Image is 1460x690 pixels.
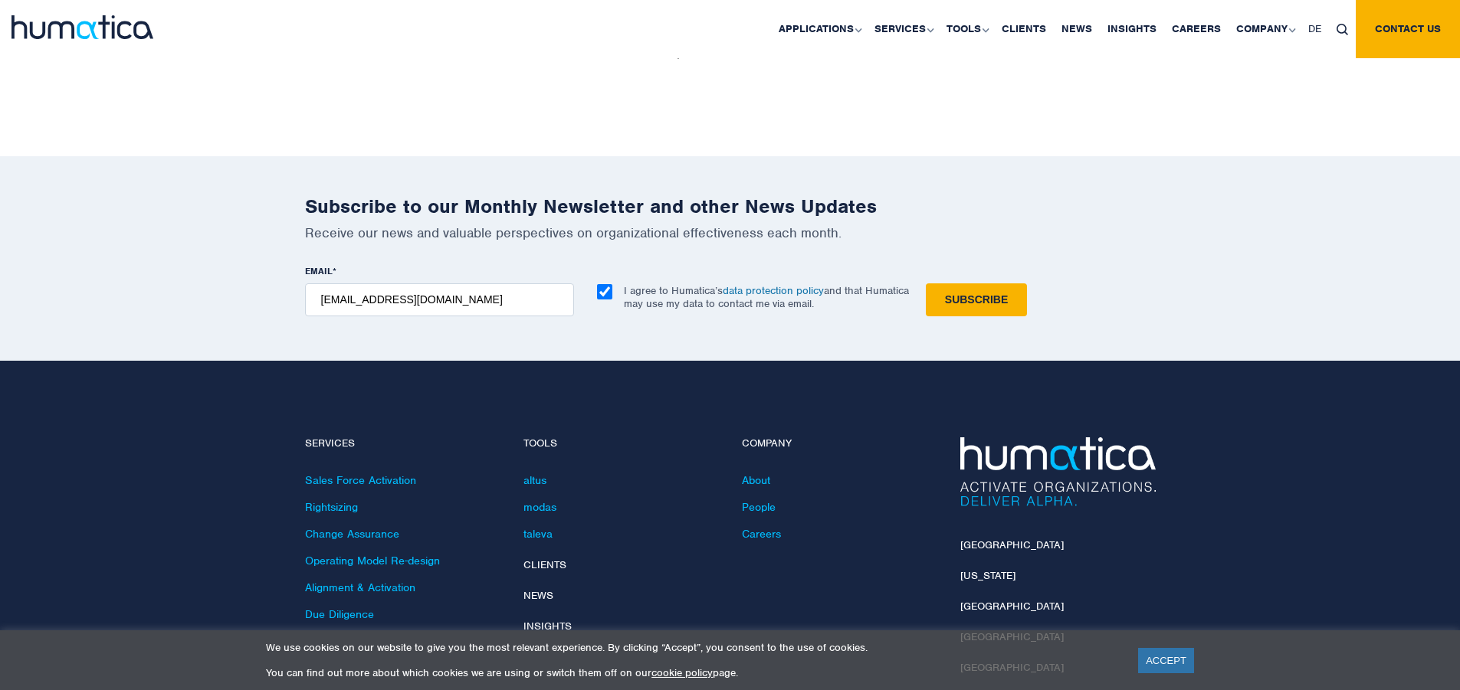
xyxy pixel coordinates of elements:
[742,473,770,487] a: About
[305,283,574,316] input: name@company.com
[926,283,1027,316] input: Subscribe
[11,15,153,39] img: logo
[523,437,719,450] h4: Tools
[960,600,1064,613] a: [GEOGRAPHIC_DATA]
[651,666,713,679] a: cookie policy
[305,195,1156,218] h2: Subscribe to our Monthly Newsletter and other News Updates
[266,666,1119,679] p: You can find out more about which cookies we are using or switch them off on our page.
[960,569,1015,582] a: [US_STATE]
[742,500,776,514] a: People
[305,554,440,567] a: Operating Model Re-design
[305,437,500,450] h4: Services
[305,473,416,487] a: Sales Force Activation
[523,620,572,633] a: Insights
[597,284,612,299] input: I agree to Humatica’sdata protection policyand that Humatica may use my data to contact me via em...
[742,527,781,541] a: Careers
[523,527,553,541] a: taleva
[305,527,399,541] a: Change Assurance
[305,224,1156,241] p: Receive our news and valuable perspectives on organizational effectiveness each month.
[1308,22,1321,35] span: DE
[960,437,1156,506] img: Humatica
[305,265,333,277] span: EMAIL
[624,284,909,310] p: I agree to Humatica’s and that Humatica may use my data to contact me via email.
[723,284,824,297] a: data protection policy
[1138,648,1194,673] a: ACCEPT
[523,473,546,487] a: altus
[523,589,553,602] a: News
[305,607,374,621] a: Due Diligence
[523,500,556,514] a: modas
[266,641,1119,654] p: We use cookies on our website to give you the most relevant experience. By clicking “Accept”, you...
[305,580,415,594] a: Alignment & Activation
[960,538,1064,551] a: [GEOGRAPHIC_DATA]
[1337,24,1348,35] img: search_icon
[742,437,937,450] h4: Company
[305,500,358,514] a: Rightsizing
[523,558,566,571] a: Clients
